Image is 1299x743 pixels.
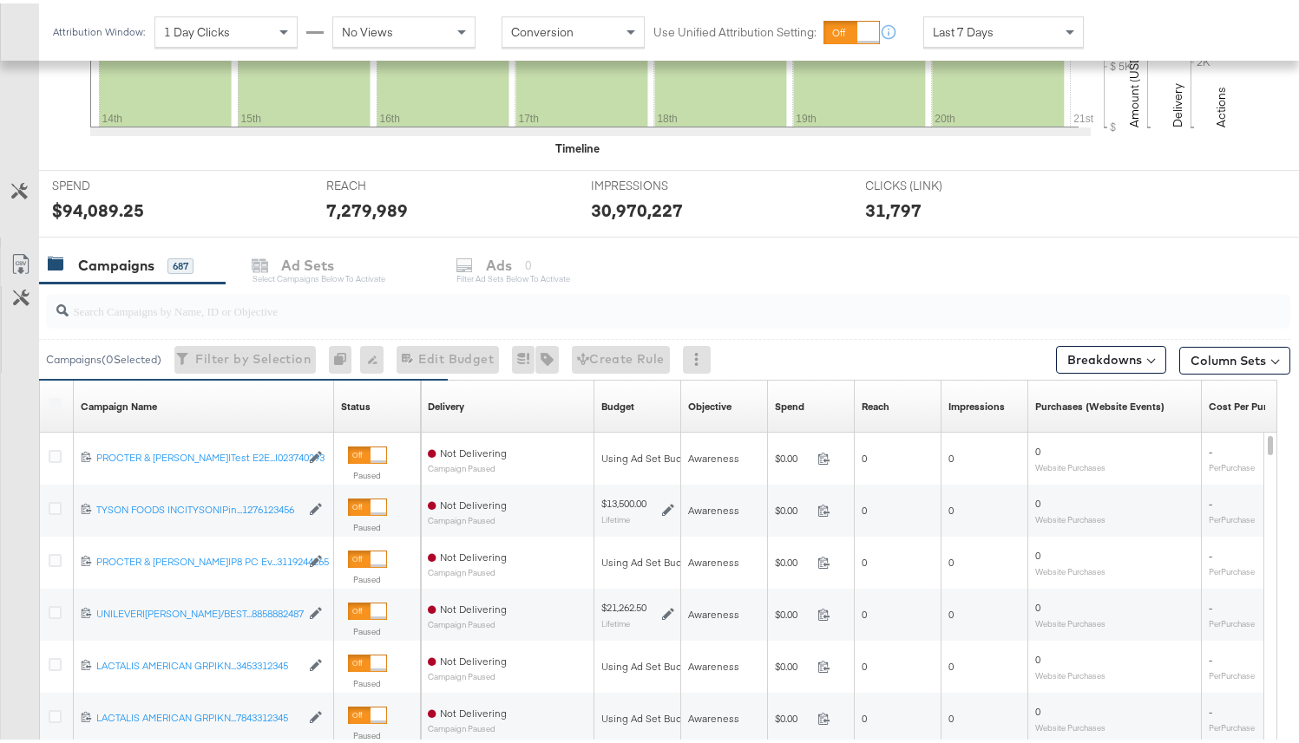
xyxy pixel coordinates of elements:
[1209,667,1255,677] sub: Per Purchase
[1035,563,1105,573] sub: Website Purchases
[348,518,387,530] label: Paused
[1035,459,1105,469] sub: Website Purchases
[440,547,507,560] span: Not Delivering
[775,396,804,410] a: The total amount spent to date.
[348,675,387,686] label: Paused
[862,656,867,669] span: 0
[1035,511,1105,521] sub: Website Purchases
[1035,667,1105,677] sub: Website Purchases
[440,443,507,456] span: Not Delivering
[1035,396,1165,410] a: The number of times a purchase was made tracked by your Custom Audience pixel on your website aft...
[428,396,464,410] div: Delivery
[348,622,387,634] label: Paused
[52,174,182,191] span: SPEND
[96,499,300,514] a: TYSON FOODS INC|TYSON|Pin...1276123456
[46,349,161,364] div: Campaigns ( 0 Selected)
[601,493,646,507] div: $13,500.00
[601,552,698,566] div: Using Ad Set Budget
[775,396,804,410] div: Spend
[1209,719,1255,729] sub: Per Purchase
[428,564,507,574] sub: Campaign Paused
[948,656,954,669] span: 0
[341,396,371,410] div: Status
[948,396,1005,410] a: The number of times your ad was served. On mobile apps an ad is counted as served the first time ...
[348,466,387,478] label: Paused
[688,448,739,461] span: Awareness
[1035,701,1040,714] span: 0
[601,615,630,625] sub: Lifetime
[327,174,457,191] span: REACH
[601,511,630,521] sub: Lifetime
[428,460,507,470] sub: Campaign Paused
[948,708,954,721] span: 0
[688,604,739,617] span: Awareness
[96,447,300,461] div: PROCTER & [PERSON_NAME]|Test E2E...I023740293
[348,570,387,582] label: Paused
[688,396,732,410] a: Your campaign's objective.
[1213,83,1229,124] text: Actions
[440,495,507,508] span: Not Delivering
[688,708,739,721] span: Awareness
[948,396,1005,410] div: Impressions
[164,21,230,36] span: 1 Day Clicks
[1126,48,1142,124] text: Amount (USD)
[862,552,867,565] span: 0
[1035,649,1040,662] span: 0
[69,284,1179,317] input: Search Campaigns by Name, ID or Objective
[1209,615,1255,625] sub: Per Purchase
[1209,563,1255,573] sub: Per Purchase
[440,599,507,612] span: Not Delivering
[96,707,300,722] a: LACTALIS AMERICAN GRP|KN...7843312345
[341,396,371,410] a: Shows the current state of your Ad Campaign.
[556,137,600,153] div: Timeline
[327,194,409,219] div: 7,279,989
[1209,649,1212,662] span: -
[348,727,387,738] label: Paused
[866,174,996,191] span: CLICKS (LINK)
[329,342,360,370] div: 0
[862,396,889,410] a: The number of people your ad was served to.
[775,656,810,669] span: $0.00
[601,396,634,410] a: The maximum amount you're willing to spend on your ads, on average each day or over the lifetime ...
[1035,615,1105,625] sub: Website Purchases
[428,720,507,730] sub: Campaign Paused
[601,448,698,462] div: Using Ad Set Budget
[653,21,817,37] label: Use Unified Attribution Setting:
[948,500,954,513] span: 0
[511,21,574,36] span: Conversion
[1035,441,1040,454] span: 0
[948,552,954,565] span: 0
[1209,493,1212,506] span: -
[1209,459,1255,469] sub: Per Purchase
[96,707,300,721] div: LACTALIS AMERICAN GRP|KN...7843312345
[775,552,810,565] span: $0.00
[1209,441,1212,454] span: -
[342,21,393,36] span: No Views
[688,500,739,513] span: Awareness
[775,448,810,461] span: $0.00
[601,708,698,722] div: Using Ad Set Budget
[1056,342,1166,370] button: Breakdowns
[775,604,810,617] span: $0.00
[862,500,867,513] span: 0
[688,552,739,565] span: Awareness
[428,616,507,626] sub: Campaign Paused
[428,668,507,678] sub: Campaign Paused
[862,708,867,721] span: 0
[96,551,300,566] a: PROCTER & [PERSON_NAME]|P8 PC Ev...3119244265
[948,448,954,461] span: 0
[775,500,810,513] span: $0.00
[591,174,721,191] span: IMPRESSIONS
[428,396,464,410] a: Reflects the ability of your Ad Campaign to achieve delivery based on ad states, schedule and bud...
[52,23,146,35] div: Attribution Window:
[96,447,300,462] a: PROCTER & [PERSON_NAME]|Test E2E...I023740293
[96,603,300,618] a: UNILEVER|[PERSON_NAME]/BEST...8858882487
[601,396,634,410] div: Budget
[81,396,157,410] a: Your campaign name.
[591,194,683,219] div: 30,970,227
[866,194,922,219] div: 31,797
[440,651,507,664] span: Not Delivering
[933,21,994,36] span: Last 7 Days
